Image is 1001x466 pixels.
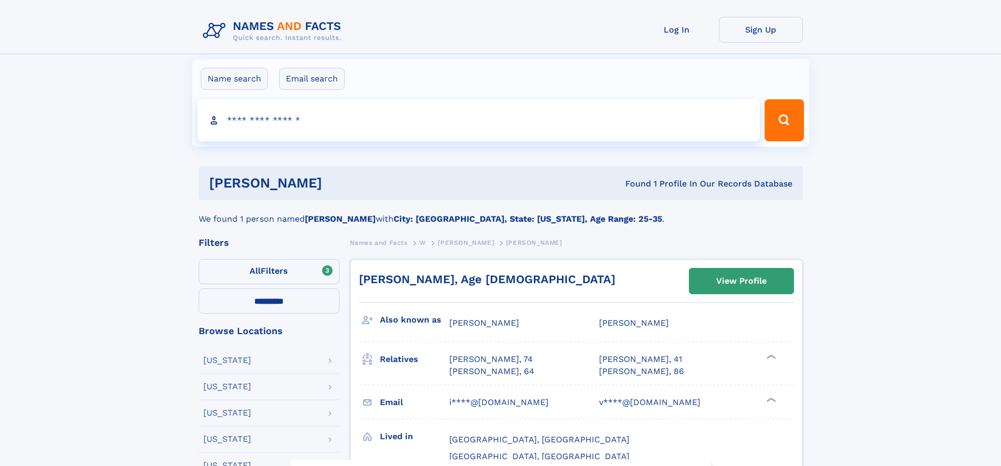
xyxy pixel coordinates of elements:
[765,99,803,141] button: Search Button
[419,236,426,249] a: W
[419,239,426,246] span: W
[599,354,682,365] a: [PERSON_NAME], 41
[305,214,376,224] b: [PERSON_NAME]
[199,238,339,247] div: Filters
[380,311,449,329] h3: Also known as
[599,318,669,328] span: [PERSON_NAME]
[449,318,519,328] span: [PERSON_NAME]
[438,236,494,249] a: [PERSON_NAME]
[449,451,630,461] span: [GEOGRAPHIC_DATA], [GEOGRAPHIC_DATA]
[719,17,803,43] a: Sign Up
[203,409,251,417] div: [US_STATE]
[250,266,261,276] span: All
[199,259,339,284] label: Filters
[506,239,562,246] span: [PERSON_NAME]
[449,366,534,377] a: [PERSON_NAME], 64
[199,200,803,225] div: We found 1 person named with .
[199,17,350,45] img: Logo Names and Facts
[689,268,793,294] a: View Profile
[203,435,251,443] div: [US_STATE]
[203,356,251,365] div: [US_STATE]
[635,17,719,43] a: Log In
[764,354,777,360] div: ❯
[473,178,792,190] div: Found 1 Profile In Our Records Database
[199,326,339,336] div: Browse Locations
[198,99,760,141] input: search input
[449,354,533,365] a: [PERSON_NAME], 74
[380,428,449,446] h3: Lived in
[394,214,662,224] b: City: [GEOGRAPHIC_DATA], State: [US_STATE], Age Range: 25-35
[201,68,268,90] label: Name search
[764,396,777,403] div: ❯
[599,366,684,377] a: [PERSON_NAME], 86
[716,269,767,293] div: View Profile
[449,434,630,444] span: [GEOGRAPHIC_DATA], [GEOGRAPHIC_DATA]
[279,68,345,90] label: Email search
[359,273,615,286] a: [PERSON_NAME], Age [DEMOGRAPHIC_DATA]
[438,239,494,246] span: [PERSON_NAME]
[203,382,251,391] div: [US_STATE]
[380,393,449,411] h3: Email
[380,350,449,368] h3: Relatives
[209,177,474,190] h1: [PERSON_NAME]
[350,236,408,249] a: Names and Facts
